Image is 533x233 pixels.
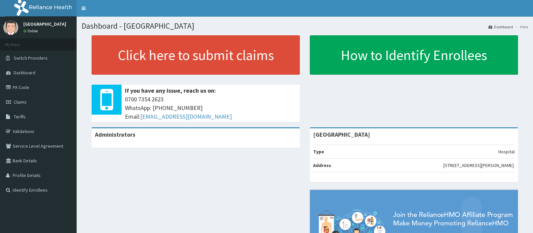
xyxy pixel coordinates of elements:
[3,20,18,35] img: User Image
[23,22,66,26] p: [GEOGRAPHIC_DATA]
[313,149,324,155] b: Type
[82,22,528,30] h1: Dashboard - [GEOGRAPHIC_DATA]
[14,114,26,120] span: Tariffs
[498,148,515,155] p: Hospital
[14,70,35,76] span: Dashboard
[310,35,518,75] a: How to Identify Enrollees
[313,131,370,138] strong: [GEOGRAPHIC_DATA]
[95,131,135,138] b: Administrators
[514,24,528,30] li: Here
[313,162,331,168] b: Address
[140,113,232,120] a: [EMAIL_ADDRESS][DOMAIN_NAME]
[23,29,39,33] a: Online
[14,55,48,61] span: Switch Providers
[125,95,296,121] span: 0700 7354 2623 WhatsApp: [PHONE_NUMBER] Email:
[488,24,513,30] a: Dashboard
[125,87,216,94] b: If you have any issue, reach us on:
[443,162,515,169] p: [STREET_ADDRESS][PERSON_NAME].
[92,35,300,75] a: Click here to submit claims
[14,99,27,105] span: Claims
